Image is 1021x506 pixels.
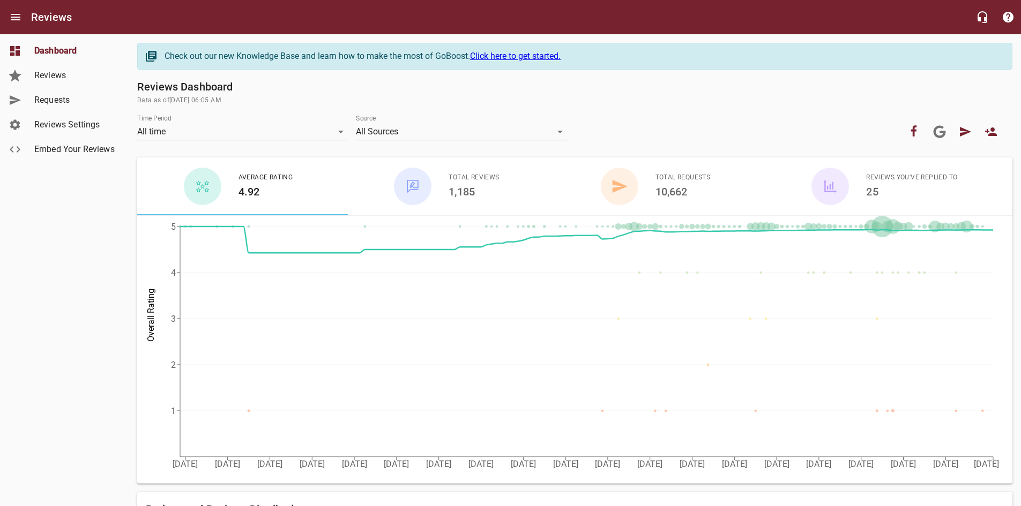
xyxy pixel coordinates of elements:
h6: 25 [866,183,957,200]
tspan: [DATE] [722,459,747,469]
tspan: [DATE] [848,459,874,469]
tspan: Overall Rating [146,289,156,342]
tspan: [DATE] [680,459,705,469]
tspan: 1 [171,406,176,416]
h6: 1,185 [449,183,499,200]
span: Total Reviews [449,172,499,183]
span: Reviews You've Replied To [866,172,957,183]
tspan: [DATE] [384,459,409,469]
tspan: [DATE] [891,459,916,469]
a: Connect your Google account [927,119,952,145]
button: Your Facebook account is connected [901,119,927,145]
tspan: 2 [171,360,176,370]
tspan: [DATE] [553,459,578,469]
tspan: [DATE] [342,459,367,469]
button: Open drawer [3,4,28,30]
label: Time Period [137,115,172,122]
div: All time [137,123,347,140]
tspan: [DATE] [215,459,240,469]
tspan: [DATE] [300,459,325,469]
button: Live Chat [970,4,995,30]
span: Embed Your Reviews [34,143,116,156]
span: Reviews [34,69,116,82]
span: Data as of [DATE] 06:05 AM [137,95,1012,106]
div: Check out our new Knowledge Base and learn how to make the most of GoBoost. [165,50,1001,63]
tspan: [DATE] [511,459,536,469]
span: Total Requests [655,172,711,183]
span: Average Rating [239,172,293,183]
h6: Reviews Dashboard [137,78,1012,95]
tspan: 4 [171,268,176,278]
tspan: 5 [171,222,176,232]
button: Support Portal [995,4,1021,30]
div: All Sources [356,123,566,140]
h6: Reviews [31,9,72,26]
h6: 10,662 [655,183,711,200]
tspan: [DATE] [806,459,831,469]
tspan: [DATE] [468,459,494,469]
tspan: [DATE] [933,459,958,469]
tspan: [DATE] [426,459,451,469]
span: Reviews Settings [34,118,116,131]
span: Requests [34,94,116,107]
label: Source [356,115,376,122]
tspan: [DATE] [173,459,198,469]
h6: 4.92 [239,183,293,200]
tspan: [DATE] [637,459,662,469]
tspan: 3 [171,314,176,324]
tspan: [DATE] [974,459,999,469]
a: Request Review [952,119,978,145]
tspan: [DATE] [595,459,620,469]
tspan: [DATE] [764,459,789,469]
a: New User [978,119,1004,145]
a: Click here to get started. [470,51,561,61]
span: Dashboard [34,44,116,57]
tspan: [DATE] [257,459,282,469]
